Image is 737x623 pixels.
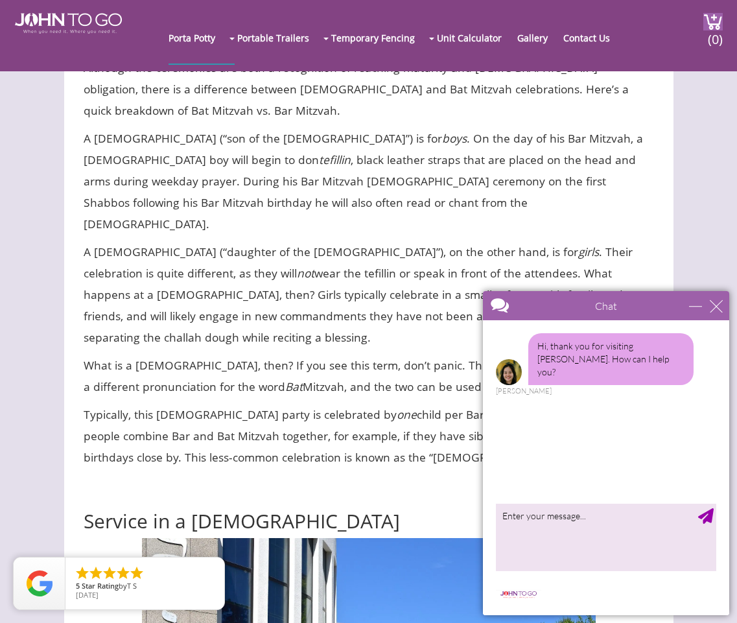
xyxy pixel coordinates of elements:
[442,130,467,146] em: boys
[84,404,654,468] p: Typically, this [DEMOGRAPHIC_DATA] party is celebrated by child per Bar/ Bat Mitzvah. However, so...
[397,406,417,422] em: one
[82,581,119,591] span: Star Rating
[703,13,723,30] img: cart a
[76,582,214,591] span: by
[129,565,145,581] li: 
[169,12,228,64] a: Porta Potty
[84,355,654,397] p: What is a [DEMOGRAPHIC_DATA], then? If you see this term, don’t panic. The term [DEMOGRAPHIC_DATA...
[578,244,599,259] em: girls
[285,379,303,394] em: Bat
[27,570,53,596] img: Review Rating
[84,128,654,235] p: A [DEMOGRAPHIC_DATA] (“son of the [DEMOGRAPHIC_DATA]”) is for . On the day of his Bar Mitzvah, a ...
[76,581,80,591] span: 5
[517,12,561,64] a: Gallery
[88,565,104,581] li: 
[237,12,322,64] a: Portable Trailers
[563,12,623,64] a: Contact Us
[331,12,428,64] a: Temporary Fencing
[707,20,723,48] span: (0)
[127,581,137,591] span: T S
[76,590,99,600] span: [DATE]
[102,565,117,581] li: 
[437,12,515,64] a: Unit Calculator
[84,57,654,121] p: Although the ceremonies are both a recognition of reaching maturity and [DEMOGRAPHIC_DATA] obliga...
[115,565,131,581] li: 
[475,283,737,623] iframe: Live Chat Box
[15,13,122,34] img: JOHN to go
[297,265,314,281] em: not
[84,481,654,532] h2: Service in a [DEMOGRAPHIC_DATA]
[319,152,351,167] em: tefillin
[75,565,90,581] li: 
[84,241,654,348] p: A [DEMOGRAPHIC_DATA] (“daughter of the [DEMOGRAPHIC_DATA]”), on the other hand, is for . Their ce...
